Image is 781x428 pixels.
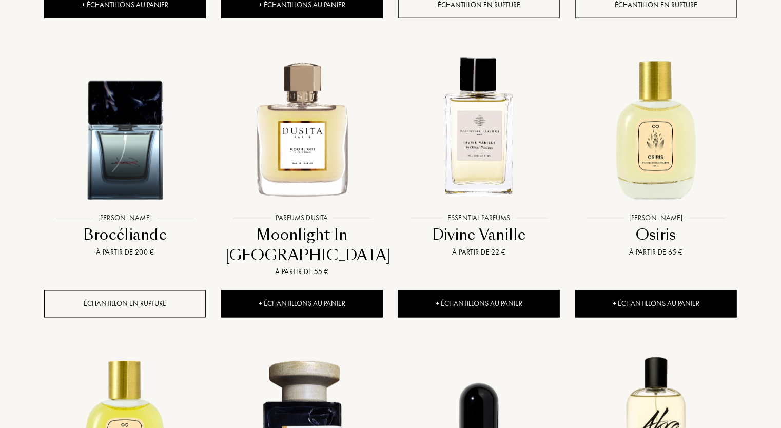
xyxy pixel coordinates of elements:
img: Divine Vanille Essential Parfums [399,48,559,207]
a: Moonlight In Chiangmai Parfums DusitaParfums DusitaMoonlight In [GEOGRAPHIC_DATA]À partir de 55 € [221,36,383,290]
img: Brocéliande Sora Dora [45,48,205,207]
div: Moonlight In [GEOGRAPHIC_DATA] [225,225,379,265]
div: À partir de 200 € [48,247,202,258]
div: + Échantillons au panier [398,290,560,318]
a: Divine Vanille Essential ParfumsEssential ParfumsDivine VanilleÀ partir de 22 € [398,36,560,270]
img: Osiris Sylvaine Delacourte [576,48,736,207]
img: Moonlight In Chiangmai Parfums Dusita [222,48,382,207]
div: + Échantillons au panier [575,290,737,318]
div: À partir de 55 € [225,267,379,278]
a: Osiris Sylvaine Delacourte[PERSON_NAME]OsirisÀ partir de 65 € [575,36,737,270]
div: À partir de 65 € [579,247,733,258]
a: Brocéliande Sora Dora[PERSON_NAME]BrocéliandeÀ partir de 200 € [44,36,206,270]
div: À partir de 22 € [402,247,556,258]
div: + Échantillons au panier [221,290,383,318]
div: Échantillon en rupture [44,290,206,318]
